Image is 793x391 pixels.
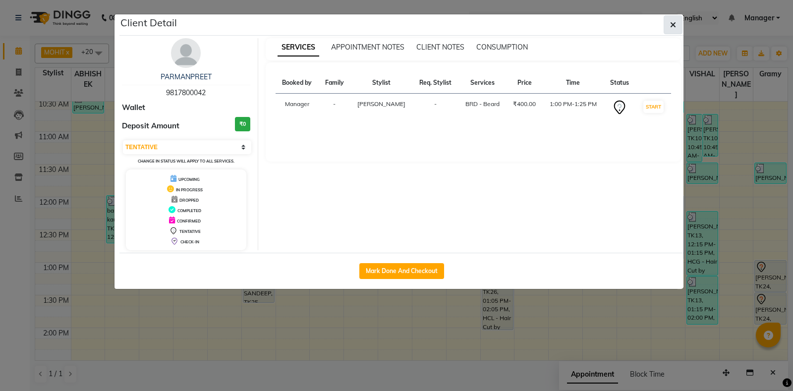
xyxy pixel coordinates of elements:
[416,43,464,52] span: CLIENT NOTES
[542,72,604,94] th: Time
[120,15,177,30] h5: Client Detail
[278,39,319,56] span: SERVICES
[161,72,212,81] a: PARMANPREET
[458,72,507,94] th: Services
[177,219,201,223] span: CONFIRMED
[359,263,444,279] button: Mark Done And Checkout
[542,94,604,122] td: 1:00 PM-1:25 PM
[357,100,405,108] span: [PERSON_NAME]
[643,101,664,113] button: START
[178,177,200,182] span: UPCOMING
[138,159,234,164] small: Change in status will apply to all services.
[476,43,528,52] span: CONSUMPTION
[331,43,404,52] span: APPOINTMENT NOTES
[171,38,201,68] img: avatar
[512,100,537,109] div: ₹400.00
[350,72,413,94] th: Stylist
[179,198,199,203] span: DROPPED
[413,94,458,122] td: -
[235,117,250,131] h3: ₹0
[507,72,543,94] th: Price
[122,120,179,132] span: Deposit Amount
[319,94,350,122] td: -
[176,187,203,192] span: IN PROGRESS
[180,239,199,244] span: CHECK-IN
[122,102,145,113] span: Wallet
[276,94,319,122] td: Manager
[177,208,201,213] span: COMPLETED
[464,100,501,109] div: BRD - Beard
[166,88,206,97] span: 9817800042
[319,72,350,94] th: Family
[276,72,319,94] th: Booked by
[413,72,458,94] th: Req. Stylist
[604,72,635,94] th: Status
[179,229,201,234] span: TENTATIVE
